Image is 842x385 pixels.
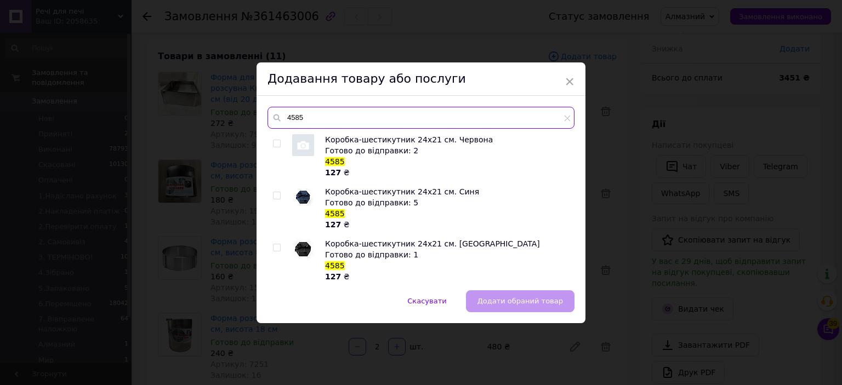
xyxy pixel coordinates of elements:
[325,197,568,208] div: Готово до відправки: 5
[325,219,568,230] div: ₴
[407,297,446,305] span: Скасувати
[325,187,479,196] span: Коробка-шестикутник 24х21 см. Синя
[325,271,568,282] div: ₴
[325,145,568,156] div: Готово до відправки: 2
[292,238,314,260] img: Коробка-шестикутник 24х21 см. Чорна
[325,135,493,144] span: Коробка-шестикутник 24х21 см. Червона
[396,290,458,312] button: Скасувати
[325,239,540,248] span: Коробка-шестикутник 24х21 см. [GEOGRAPHIC_DATA]
[325,220,341,229] b: 127
[268,107,574,129] input: Пошук за товарами та послугами
[292,134,314,156] img: Коробка-шестикутник 24х21 см. Червона
[325,261,345,270] span: 4585
[257,62,585,96] div: Додавання товару або послуги
[325,209,345,218] span: 4585
[325,272,341,281] b: 127
[565,72,574,91] span: ×
[325,168,341,177] b: 127
[325,249,568,260] div: Готово до відправки: 1
[325,157,345,166] span: 4585
[325,167,568,178] div: ₴
[293,188,314,206] img: Коробка-шестикутник 24х21 см. Синя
